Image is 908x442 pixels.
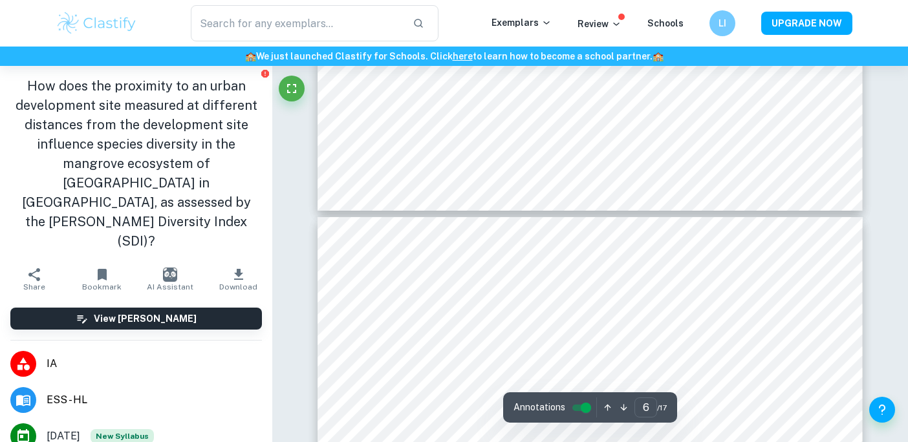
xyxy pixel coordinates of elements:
span: Share [23,282,45,291]
img: Clastify logo [56,10,138,36]
p: Review [578,17,622,31]
img: AI Assistant [163,268,177,282]
span: ESS - HL [47,392,262,408]
span: / 17 [657,402,667,414]
span: IA [47,356,262,372]
span: AI Assistant [147,282,193,291]
p: Exemplars [492,16,552,30]
span: 🏫 [245,51,256,61]
button: View [PERSON_NAME] [10,308,262,330]
button: AI Assistant [136,261,204,297]
a: Schools [647,18,684,28]
h6: We just launched Clastify for Schools. Click to learn how to become a school partner. [3,49,905,63]
span: Annotations [513,401,565,414]
a: here [453,51,473,61]
button: Report issue [260,68,270,78]
input: Search for any exemplars... [191,5,402,41]
button: UPGRADE NOW [761,12,852,35]
button: Fullscreen [279,76,305,101]
span: Download [219,282,257,291]
button: Help and Feedback [869,397,895,423]
button: Bookmark [68,261,136,297]
h1: How does the proximity to an urban development site measured at different distances from the deve... [10,76,262,251]
span: Bookmark [82,282,122,291]
h6: LI [715,16,730,30]
button: LI [709,10,735,36]
button: Download [204,261,272,297]
h6: View [PERSON_NAME] [94,311,197,326]
span: 🏫 [653,51,664,61]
